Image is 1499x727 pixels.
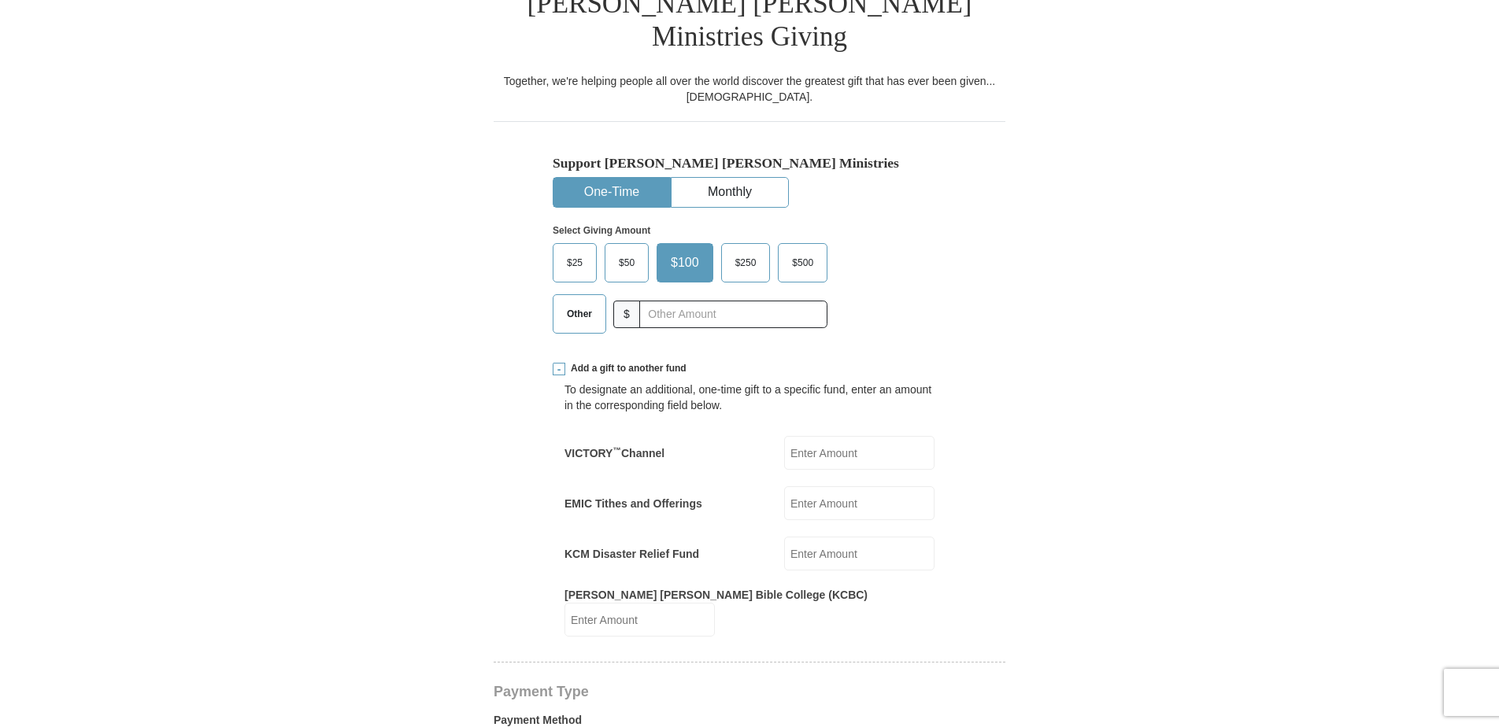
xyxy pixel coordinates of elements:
[564,587,868,603] label: [PERSON_NAME] [PERSON_NAME] Bible College (KCBC)
[611,251,642,275] span: $50
[784,436,935,470] input: Enter Amount
[494,73,1005,105] div: Together, we're helping people all over the world discover the greatest gift that has ever been g...
[784,537,935,570] input: Enter Amount
[559,251,590,275] span: $25
[672,178,788,207] button: Monthly
[553,155,946,172] h5: Support [PERSON_NAME] [PERSON_NAME] Ministries
[565,362,687,375] span: Add a gift to another fund
[564,546,699,562] label: KCM Disaster Relief Fund
[639,301,827,328] input: Other Amount
[784,251,821,275] span: $500
[663,251,707,275] span: $100
[559,302,600,326] span: Other
[784,486,935,520] input: Enter Amount
[613,301,640,328] span: $
[564,445,664,461] label: VICTORY Channel
[553,225,650,236] strong: Select Giving Amount
[564,382,935,413] div: To designate an additional, one-time gift to a specific fund, enter an amount in the correspondin...
[564,603,715,637] input: Enter Amount
[553,178,670,207] button: One-Time
[494,685,1005,698] h4: Payment Type
[727,251,764,275] span: $250
[564,496,702,511] label: EMIC Tithes and Offerings
[613,445,621,455] sup: ™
